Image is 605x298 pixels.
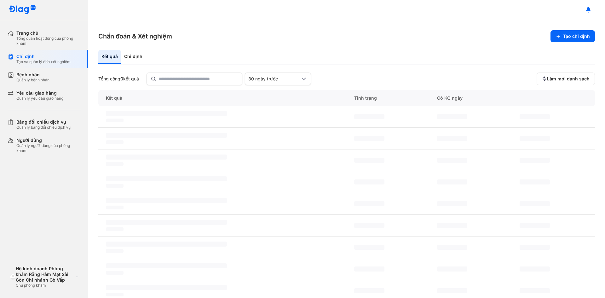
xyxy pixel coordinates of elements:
div: Trang chủ [16,30,81,36]
span: ‌ [106,285,227,290]
div: Chủ phòng khám [16,283,74,288]
span: ‌ [106,140,124,144]
span: 0 [120,76,123,81]
div: Hộ kinh doanh Phòng khám Răng Hàm Mặt Sài Gòn Chi nhánh Gò Vấp [16,266,74,283]
span: ‌ [354,266,384,272]
span: ‌ [437,158,467,163]
span: ‌ [437,266,467,272]
span: ‌ [520,266,550,272]
span: ‌ [520,288,550,293]
img: logo [9,5,36,15]
div: Có KQ ngày [429,90,512,106]
span: ‌ [520,136,550,141]
span: ‌ [106,220,227,225]
span: ‌ [437,179,467,184]
img: logo [10,274,16,280]
span: ‌ [520,179,550,184]
span: ‌ [354,114,384,119]
span: ‌ [437,136,467,141]
span: ‌ [106,271,124,275]
span: Làm mới danh sách [547,76,590,82]
div: Tình trạng [347,90,429,106]
div: Quản lý người dùng của phòng khám [16,143,81,153]
span: ‌ [106,119,124,122]
span: ‌ [354,223,384,228]
span: ‌ [520,223,550,228]
div: Yêu cầu giao hàng [16,90,63,96]
span: ‌ [106,133,227,138]
span: ‌ [437,201,467,206]
span: ‌ [437,223,467,228]
span: ‌ [437,288,467,293]
div: Kết quả [98,90,347,106]
div: Tổng quan hoạt động của phòng khám [16,36,81,46]
div: Quản lý yêu cầu giao hàng [16,96,63,101]
span: ‌ [106,162,124,166]
div: Quản lý bệnh nhân [16,78,49,83]
span: ‌ [520,158,550,163]
span: ‌ [354,201,384,206]
div: Bệnh nhân [16,72,49,78]
div: Tổng cộng kết quả [98,76,139,82]
span: ‌ [106,184,124,188]
div: Người dùng [16,137,81,143]
div: Quản lý bảng đối chiếu dịch vụ [16,125,71,130]
span: ‌ [106,111,227,116]
span: ‌ [106,293,124,296]
span: ‌ [354,245,384,250]
span: ‌ [106,249,124,253]
span: ‌ [354,179,384,184]
div: Chỉ định [121,50,146,64]
span: ‌ [106,176,227,181]
span: ‌ [106,198,227,203]
h3: Chẩn đoán & Xét nghiệm [98,32,172,41]
span: ‌ [106,227,124,231]
span: ‌ [354,136,384,141]
span: ‌ [106,263,227,268]
span: ‌ [354,288,384,293]
span: ‌ [520,114,550,119]
div: Tạo và quản lý đơn xét nghiệm [16,59,71,64]
span: ‌ [106,155,227,160]
span: ‌ [437,245,467,250]
span: ‌ [354,158,384,163]
span: ‌ [520,245,550,250]
button: Tạo chỉ định [550,30,595,42]
div: Chỉ định [16,54,71,59]
span: ‌ [437,114,467,119]
span: ‌ [106,242,227,247]
span: ‌ [106,206,124,209]
div: Bảng đối chiếu dịch vụ [16,119,71,125]
div: 30 ngày trước [248,76,300,82]
div: Kết quả [98,50,121,64]
button: Làm mới danh sách [537,73,595,85]
span: ‌ [520,201,550,206]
